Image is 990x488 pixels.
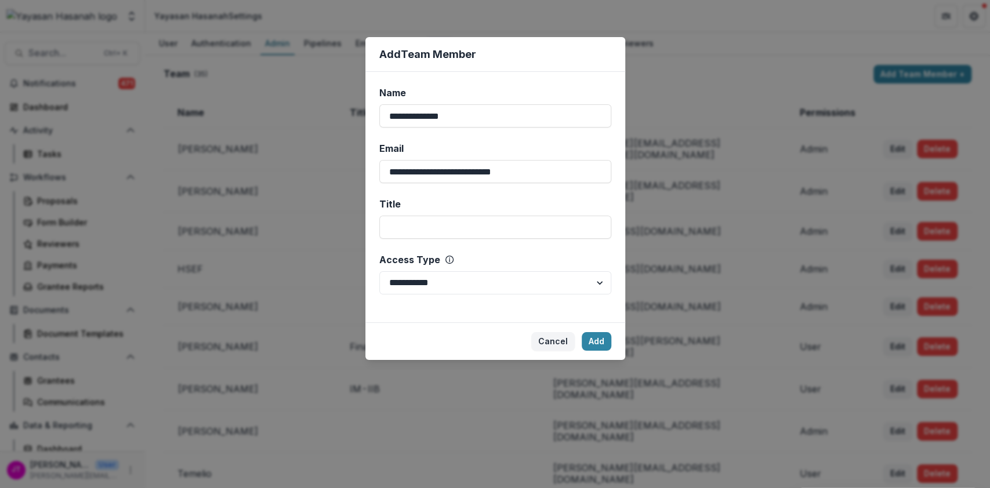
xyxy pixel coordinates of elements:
button: Cancel [531,332,575,351]
span: Email [379,141,404,155]
header: Add Team Member [365,37,625,72]
span: Access Type [379,253,440,267]
button: Add [582,332,611,351]
span: Title [379,197,401,211]
span: Name [379,86,406,100]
